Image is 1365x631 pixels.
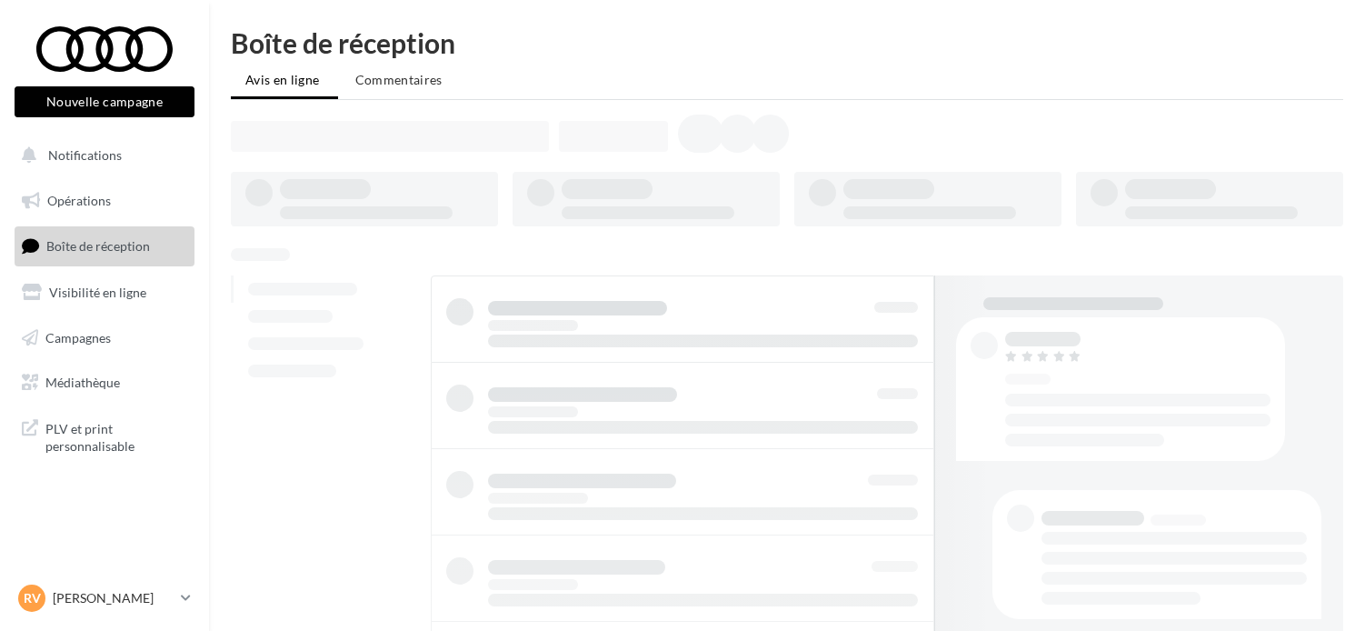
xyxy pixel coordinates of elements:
button: Notifications [11,136,191,175]
span: Campagnes [45,329,111,345]
a: PLV et print personnalisable [11,409,198,463]
a: RV [PERSON_NAME] [15,581,194,616]
span: Boîte de réception [46,238,150,254]
span: Médiathèque [45,375,120,390]
a: Visibilité en ligne [11,274,198,312]
div: Boîte de réception [231,29,1343,56]
span: Commentaires [355,72,443,87]
span: Opérations [47,193,111,208]
a: Médiathèque [11,364,198,402]
p: [PERSON_NAME] [53,589,174,607]
span: Visibilité en ligne [49,285,146,300]
span: PLV et print personnalisable [45,416,187,456]
a: Campagnes [11,319,198,357]
button: Nouvelle campagne [15,86,194,117]
a: Boîte de réception [11,226,198,265]
span: RV [24,589,41,607]
a: Opérations [11,182,198,220]
span: Notifications [48,147,122,163]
